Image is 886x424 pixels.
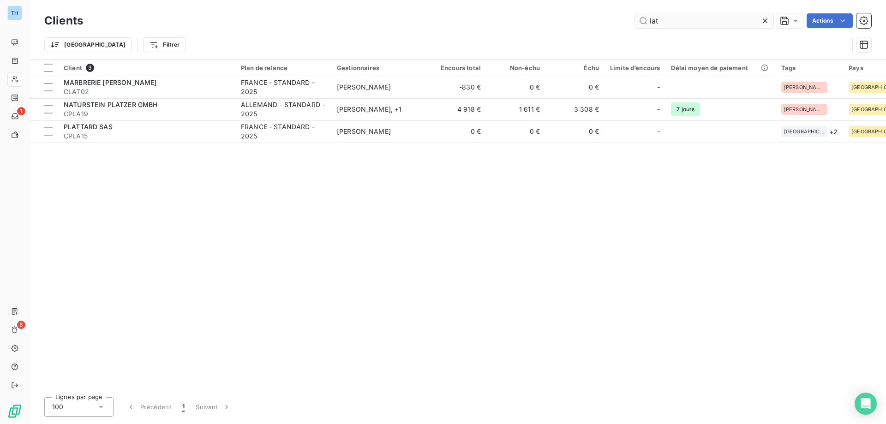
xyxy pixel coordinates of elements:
span: - [657,83,660,92]
button: Suivant [190,397,237,417]
button: [GEOGRAPHIC_DATA] [44,37,132,52]
input: Rechercher [635,13,773,28]
span: PLATTARD SAS [64,123,113,131]
h3: Clients [44,12,83,29]
div: FRANCE - STANDARD - 2025 [241,78,326,96]
span: CLAT02 [64,87,230,96]
td: 4 918 € [427,98,486,120]
span: MARBRERIE [PERSON_NAME] [64,78,156,86]
span: - [657,127,660,136]
div: TH [7,6,22,20]
div: Délai moyen de paiement [671,64,770,72]
span: CPLA19 [64,109,230,119]
div: [PERSON_NAME] , + 1 [337,105,422,114]
span: [GEOGRAPHIC_DATA] [784,129,825,134]
span: 8 [17,321,25,329]
span: 7 jours [671,102,700,116]
td: 0 € [427,120,486,143]
span: [PERSON_NAME] [784,84,825,90]
button: Précédent [121,397,177,417]
div: Open Intercom Messenger [855,393,877,415]
td: -830 € [427,76,486,98]
button: Filtrer [143,37,186,52]
div: Limite d’encours [610,64,660,72]
td: 0 € [486,76,545,98]
div: Plan de relance [241,64,326,72]
span: CPLA15 [64,131,230,141]
td: 3 308 € [545,98,605,120]
div: Tags [781,64,838,72]
div: Échu [551,64,599,72]
div: FRANCE - STANDARD - 2025 [241,122,326,141]
span: [PERSON_NAME] [784,107,825,112]
td: 1 611 € [486,98,545,120]
img: Logo LeanPay [7,404,22,418]
td: 0 € [486,120,545,143]
span: NATURSTEIN PLATZER GMBH [64,101,157,108]
td: 0 € [545,120,605,143]
span: [PERSON_NAME] [337,127,391,135]
button: Actions [807,13,853,28]
span: Client [64,64,82,72]
td: 0 € [545,76,605,98]
span: - [657,105,660,114]
button: 1 [177,397,190,417]
span: + 2 [829,127,838,137]
div: Encours total [433,64,481,72]
span: [PERSON_NAME] [337,83,391,91]
div: Gestionnaires [337,64,422,72]
span: 1 [17,107,25,115]
div: Non-échu [492,64,540,72]
span: 3 [86,64,94,72]
div: ALLEMAND - STANDARD - 2025 [241,100,326,119]
span: 1 [182,402,185,412]
span: 100 [52,402,63,412]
